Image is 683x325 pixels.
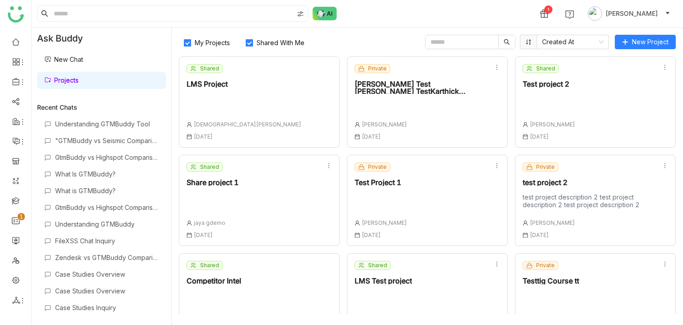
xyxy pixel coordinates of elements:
span: New Project [632,37,669,47]
div: Share project 1 [187,179,239,186]
div: LMS Test project [355,277,412,284]
div: Case Studies Overview [55,287,159,295]
span: [DATE] [362,232,381,238]
div: Testtig Course tt [523,277,579,284]
div: What Is GTMBuddy? [55,170,159,178]
div: [PERSON_NAME] Test [PERSON_NAME] TestKarthick TestKarthick TestKarthick Test [355,80,487,94]
span: Shared [200,163,219,171]
span: [DATE] [362,133,381,140]
span: Private [368,163,387,171]
span: Shared [200,65,219,73]
span: Private [536,163,555,171]
nz-badge-sup: 1 [18,213,25,220]
span: Shared [536,65,555,73]
a: Projects [44,76,79,84]
div: Zendesk vs GTMBuddy Comparison [55,254,159,261]
a: New Chat [44,56,83,63]
img: help.svg [565,10,574,19]
div: Test project 2 [523,80,575,88]
div: Understanding GTMBuddy Tool [55,120,159,128]
div: Ask Buddy [32,28,171,49]
span: [DATE] [530,232,549,238]
div: LMS Project [187,80,301,88]
span: Private [368,65,387,73]
div: Understanding GTMBuddy [55,220,159,228]
span: [PERSON_NAME] [530,219,575,226]
span: [DATE] [530,133,549,140]
span: Private [536,261,555,269]
div: FileXSS Chat Inquiry [55,237,159,245]
div: test project description 2 test project description 2 test project description 2 [523,193,655,209]
img: logo [8,6,24,23]
div: "GTMBuddy vs Seismic Comparison" [55,137,159,144]
span: Shared [368,261,387,269]
img: search-type.svg [297,10,304,18]
div: Case Studies Inquiry [55,304,159,311]
nz-select-item: Created At [542,35,603,49]
span: Shared [200,261,219,269]
button: [PERSON_NAME] [586,6,672,21]
div: Test Project 1 [355,179,407,186]
span: [DATE] [194,133,213,140]
span: [PERSON_NAME] [362,121,407,128]
span: jaya gdemo [194,219,225,226]
div: Recent Chats [37,103,166,111]
div: GtmBuddy vs Highspot Comparison [55,153,159,161]
button: New Project [615,35,676,49]
div: test project 2 [523,179,655,186]
span: [PERSON_NAME] [362,219,407,226]
div: GtmBuddy vs Highspot Comparison [55,204,159,211]
span: [PERSON_NAME] [530,121,575,128]
img: ask-buddy-normal.svg [313,7,337,20]
div: 1 [544,5,552,14]
p: 1 [19,212,23,221]
span: Shared With Me [253,39,308,46]
span: [DATE] [194,232,213,238]
span: [DEMOGRAPHIC_DATA][PERSON_NAME] [194,121,301,128]
span: [PERSON_NAME] [606,9,658,19]
div: Case Studies Overview [55,270,159,278]
img: avatar [588,6,602,21]
span: My Projects [191,39,234,46]
div: Competitor Intel [187,277,241,284]
div: What is GTMBuddy? [55,187,159,195]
